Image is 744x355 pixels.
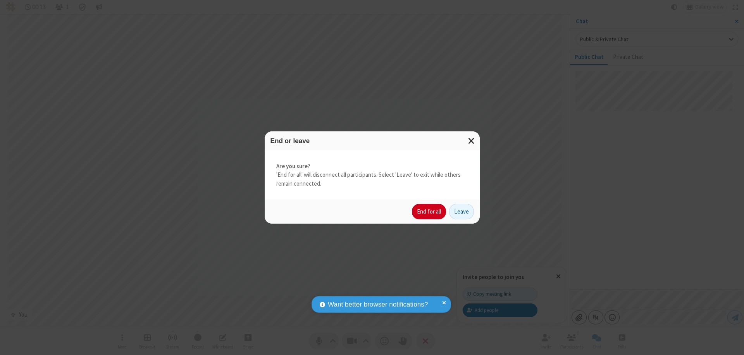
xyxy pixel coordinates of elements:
button: Leave [449,204,474,219]
div: 'End for all' will disconnect all participants. Select 'Leave' to exit while others remain connec... [265,150,480,200]
strong: Are you sure? [276,162,468,171]
button: End for all [412,204,446,219]
h3: End or leave [270,137,474,145]
span: Want better browser notifications? [328,300,428,310]
button: Close modal [463,131,480,150]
